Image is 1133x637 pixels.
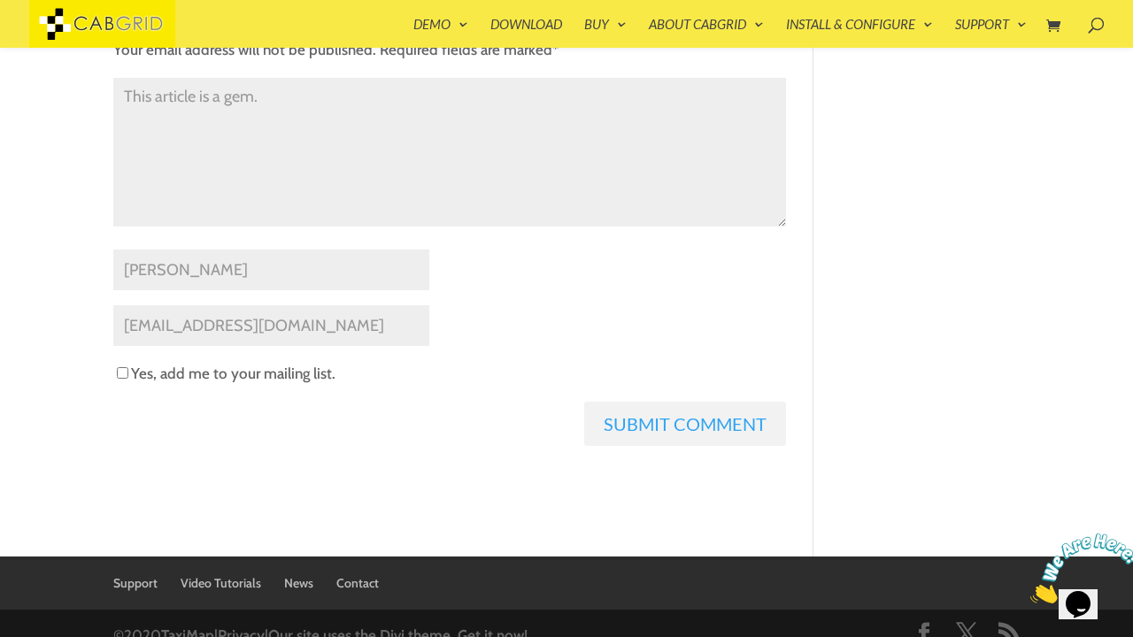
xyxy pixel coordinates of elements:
[786,18,933,48] a: Install & Configure
[117,367,128,379] input: Yes, add me to your mailing list.
[336,575,379,591] a: Contact
[380,41,559,58] span: Required fields are marked
[1023,526,1133,610] iframe: chat widget
[113,575,158,591] a: Support
[113,365,335,382] label: Yes, add me to your mailing list.
[584,402,786,446] input: Submit Comment
[284,575,313,591] a: News
[955,18,1027,48] a: Support
[7,7,117,77] img: Chat attention grabber
[181,575,261,591] a: Video Tutorials
[584,18,627,48] a: Buy
[113,41,376,58] span: Your email address will not be published.
[649,18,764,48] a: About CabGrid
[490,18,562,48] a: Download
[29,12,175,31] a: CabGrid Taxi Plugin
[413,18,468,48] a: Demo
